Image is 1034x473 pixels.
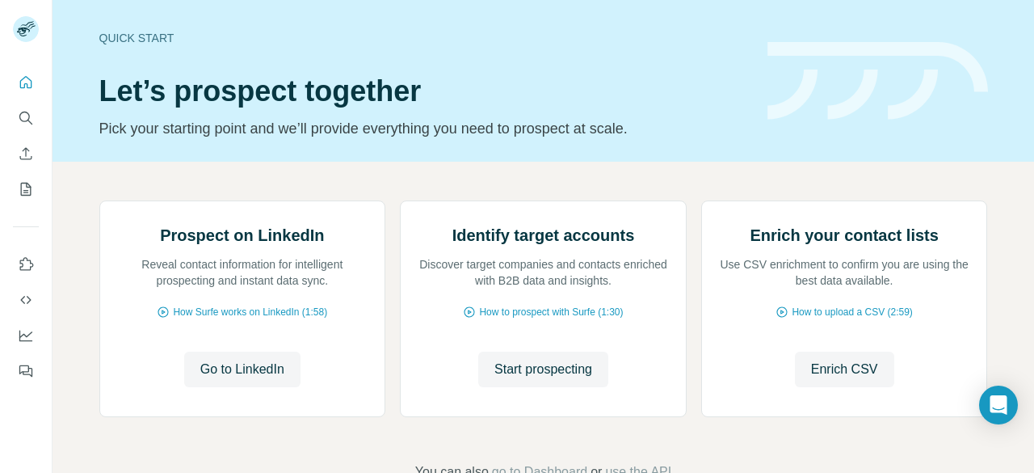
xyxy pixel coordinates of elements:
[13,285,39,315] button: Use Surfe API
[116,256,369,289] p: Reveal contact information for intelligent prospecting and instant data sync.
[13,175,39,204] button: My lists
[13,357,39,386] button: Feedback
[200,360,284,379] span: Go to LinkedIn
[99,75,748,108] h1: Let’s prospect together
[478,352,608,387] button: Start prospecting
[452,224,635,247] h2: Identify target accounts
[479,305,623,319] span: How to prospect with Surfe (1:30)
[811,360,878,379] span: Enrich CSV
[750,224,938,247] h2: Enrich your contact lists
[417,256,670,289] p: Discover target companies and contacts enriched with B2B data and insights.
[184,352,301,387] button: Go to LinkedIn
[99,117,748,140] p: Pick your starting point and we’ll provide everything you need to prospect at scale.
[173,305,327,319] span: How Surfe works on LinkedIn (1:58)
[13,139,39,168] button: Enrich CSV
[718,256,971,289] p: Use CSV enrichment to confirm you are using the best data available.
[13,321,39,350] button: Dashboard
[792,305,912,319] span: How to upload a CSV (2:59)
[160,224,324,247] h2: Prospect on LinkedIn
[767,42,988,120] img: banner
[979,386,1018,424] div: Open Intercom Messenger
[13,103,39,133] button: Search
[13,68,39,97] button: Quick start
[99,30,748,46] div: Quick start
[795,352,894,387] button: Enrich CSV
[494,360,592,379] span: Start prospecting
[13,250,39,279] button: Use Surfe on LinkedIn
